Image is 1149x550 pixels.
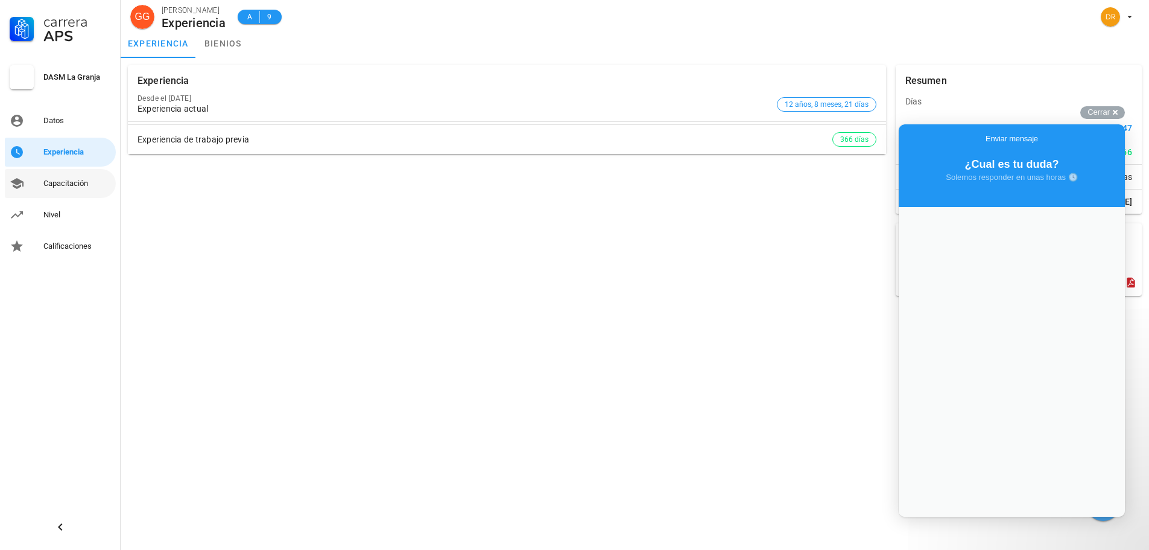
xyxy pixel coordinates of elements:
[138,135,832,145] div: Experiencia de trabajo previa
[245,11,255,23] span: A
[905,65,947,97] div: Resumen
[162,4,226,16] div: [PERSON_NAME]
[785,98,869,111] span: 12 años, 8 meses, 21 días
[43,72,111,82] div: DASM La Granja
[5,232,116,261] a: Calificaciones
[1080,106,1125,119] button: Cerrar
[138,65,189,97] div: Experiencia
[135,5,150,29] span: GG
[265,11,274,23] span: 9
[43,116,111,126] div: Datos
[1106,122,1132,134] span: + 4647
[138,104,772,114] div: Experiencia actual
[43,241,111,251] div: Calificaciones
[5,106,116,135] a: Datos
[43,179,111,188] div: Capacitación
[905,122,959,134] span: Trabajo actual
[5,169,116,198] a: Capacitación
[5,138,116,167] a: Experiencia
[896,87,1142,116] div: Días
[896,255,1142,274] div: Bienios cumplidos, dias de experiencia y permisos.
[130,5,154,29] div: avatar
[162,16,226,30] div: Experiencia
[43,29,111,43] div: APS
[1101,7,1120,27] div: avatar
[121,29,196,58] a: experiencia
[196,29,250,58] a: bienios
[899,124,1125,517] iframe: Help Scout Beacon - Live Chat, Contact Form, and Knowledge Base
[138,94,772,103] div: Desde el [DATE]
[43,14,111,29] div: Carrera
[840,133,869,146] span: 366 días
[43,147,111,157] div: Experiencia
[43,210,111,220] div: Nivel
[1087,107,1110,117] span: Cerrar
[5,200,116,229] a: Nivel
